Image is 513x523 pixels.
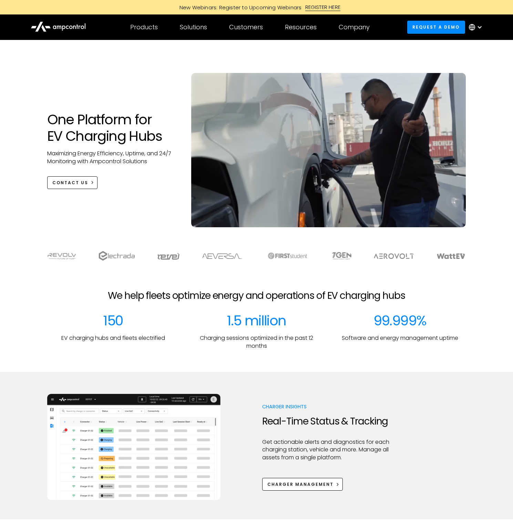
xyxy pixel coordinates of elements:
img: Ampcontrol EV charging management system for on time departure [47,394,220,500]
p: EV charging hubs and fleets electrified [61,334,165,342]
div: Products [130,23,158,31]
h1: One Platform for EV Charging Hubs [47,111,178,144]
p: Get actionable alerts and diagnostics for each charging station, vehicle and more. Manage all ass... [262,438,395,461]
div: 99.999% [373,312,427,329]
div: Customers [229,23,263,31]
img: electrada logo [99,251,135,261]
div: REGISTER HERE [305,3,341,11]
img: Aerovolt Logo [373,253,414,259]
div: CONTACT US [52,180,88,186]
img: WattEV logo [437,253,465,259]
a: CONTACT US [47,176,98,189]
p: Charger Insights [262,403,395,410]
p: Maximizing Energy Efficiency, Uptime, and 24/7 Monitoring with Ampcontrol Solutions [47,150,178,165]
div: Solutions [180,23,207,31]
p: Software and energy management uptime [342,334,458,342]
h2: We help fleets optimize energy and operations of EV charging hubs [108,290,405,302]
div: Resources [285,23,317,31]
div: New Webinars: Register to Upcoming Webinars [173,4,305,11]
a: New Webinars: Register to Upcoming WebinarsREGISTER HERE [102,3,412,11]
div: 150 [103,312,123,329]
a: Charger Management [262,478,343,491]
a: Request a demo [407,21,465,33]
h2: Real-Time Status & Tracking [262,416,395,427]
div: Company [339,23,370,31]
div: Charger Management [267,481,334,488]
div: 1.5 million [227,312,286,329]
p: Charging sessions optimized in the past 12 months [191,334,323,350]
